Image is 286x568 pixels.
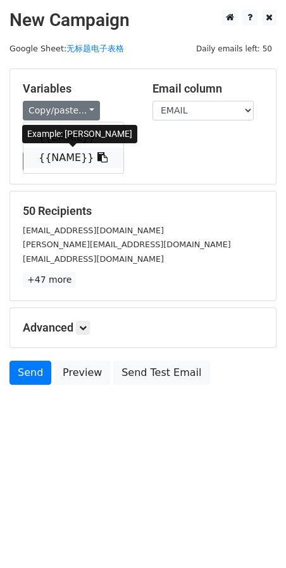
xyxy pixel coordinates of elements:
[66,44,124,53] a: 无标题电子表格
[23,254,164,264] small: [EMAIL_ADDRESS][DOMAIN_NAME]
[23,240,231,249] small: [PERSON_NAME][EMAIL_ADDRESS][DOMAIN_NAME]
[192,42,277,56] span: Daily emails left: 50
[23,321,263,335] h5: Advanced
[54,361,110,385] a: Preview
[23,226,164,235] small: [EMAIL_ADDRESS][DOMAIN_NAME]
[9,361,51,385] a: Send
[152,82,263,96] h5: Email column
[23,272,76,288] a: +47 more
[9,44,124,53] small: Google Sheet:
[9,10,277,31] h2: New Campaign
[23,204,263,218] h5: 50 Recipients
[192,44,277,53] a: Daily emails left: 50
[113,361,209,385] a: Send Test Email
[23,148,123,168] a: {{NAME}}
[22,125,137,143] div: Example: [PERSON_NAME]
